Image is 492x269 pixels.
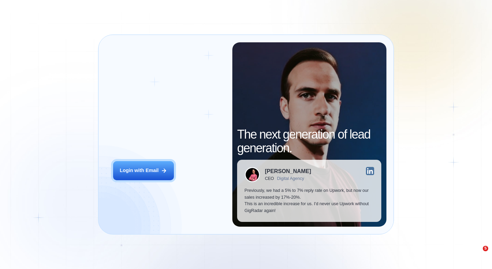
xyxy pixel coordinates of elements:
[120,167,159,174] div: Login with Email
[265,176,274,181] div: CEO
[113,161,174,180] button: Login with Email
[483,246,488,251] span: 5
[245,187,374,214] p: Previously, we had a 5% to 7% reply rate on Upwork, but now our sales increased by 17%-20%. This ...
[237,128,381,155] h2: The next generation of lead generation.
[277,176,304,181] div: Digital Agency
[469,246,485,262] iframe: Intercom live chat
[265,168,311,174] div: [PERSON_NAME]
